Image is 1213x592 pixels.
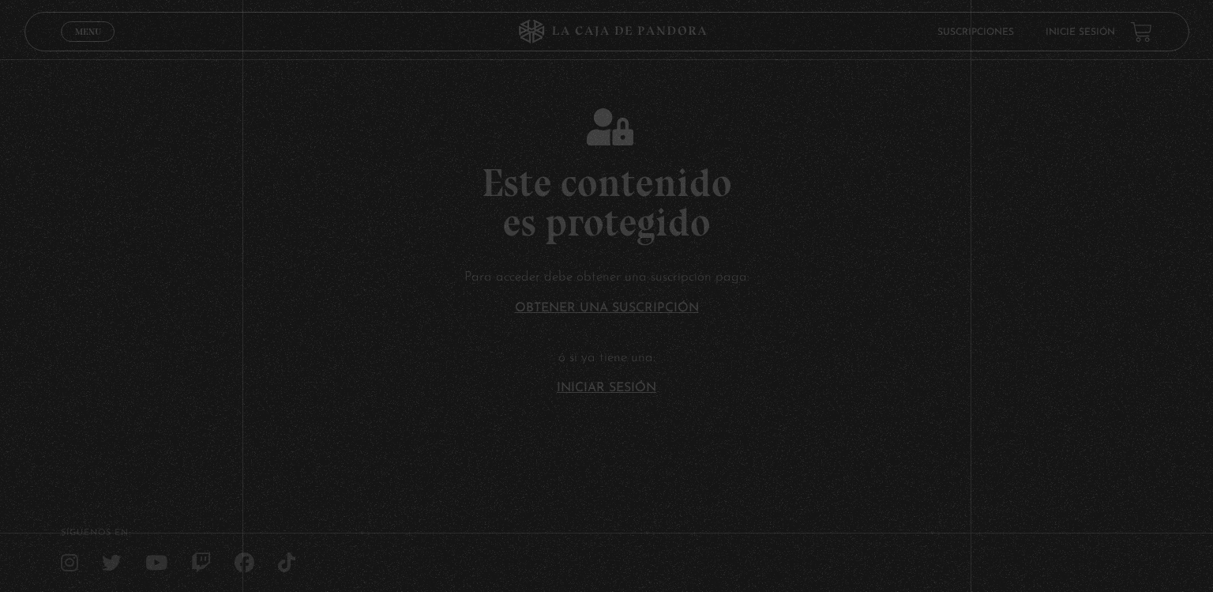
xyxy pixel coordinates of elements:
a: Obtener una suscripción [515,302,699,315]
span: Menu [74,27,100,36]
a: Suscripciones [937,28,1014,37]
h4: SÍguenos en: [61,529,1152,537]
span: Cerrar [69,40,107,51]
a: View your shopping cart [1131,21,1152,42]
a: Inicie sesión [1046,28,1115,37]
a: Iniciar Sesión [557,382,656,394]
